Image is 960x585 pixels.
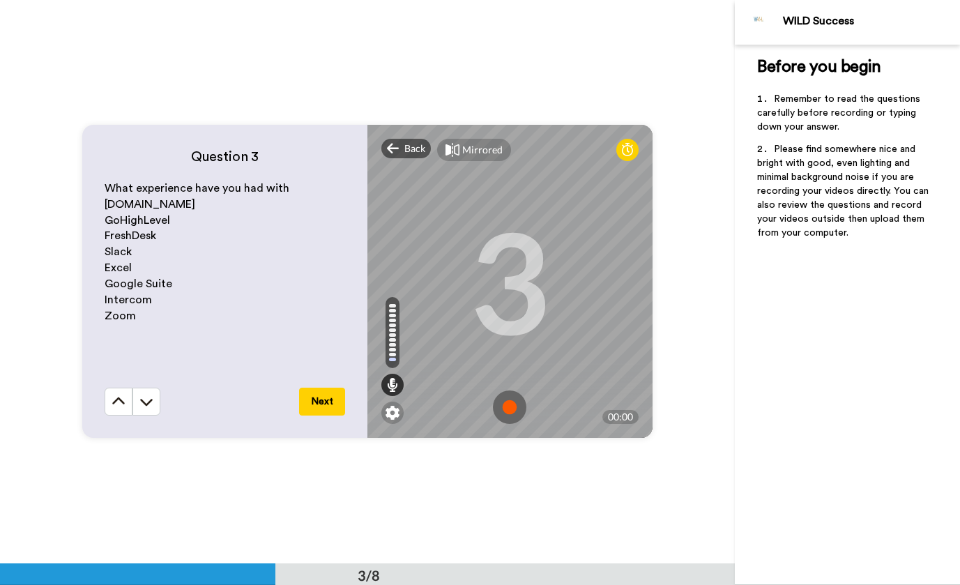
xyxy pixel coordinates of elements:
span: Intercom [105,294,152,305]
span: GoHighLevel [105,215,170,226]
div: 3/8 [335,565,402,585]
div: 3 [469,229,550,333]
span: [DOMAIN_NAME] [105,199,195,210]
span: Back [404,142,425,155]
h4: Question 3 [105,147,345,167]
div: WILD Success [783,15,959,28]
img: ic_gear.svg [386,406,399,420]
span: Remember to read the questions carefully before recording or typing down your answer. [757,94,923,132]
div: Back [381,139,432,158]
span: What experience have you had with [105,183,289,194]
span: Slack [105,246,132,257]
button: Next [299,388,345,416]
span: Please find somewhere nice and bright with good, even lighting and minimal background noise if yo... [757,144,931,238]
img: ic_record_start.svg [493,390,526,424]
span: Before you begin [757,59,881,75]
img: Profile Image [742,6,776,39]
div: Mirrored [462,143,503,157]
div: 00:00 [602,410,639,424]
span: FreshDesk [105,230,156,241]
span: Excel [105,262,132,273]
span: Google Suite [105,278,172,289]
span: Zoom [105,310,136,321]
